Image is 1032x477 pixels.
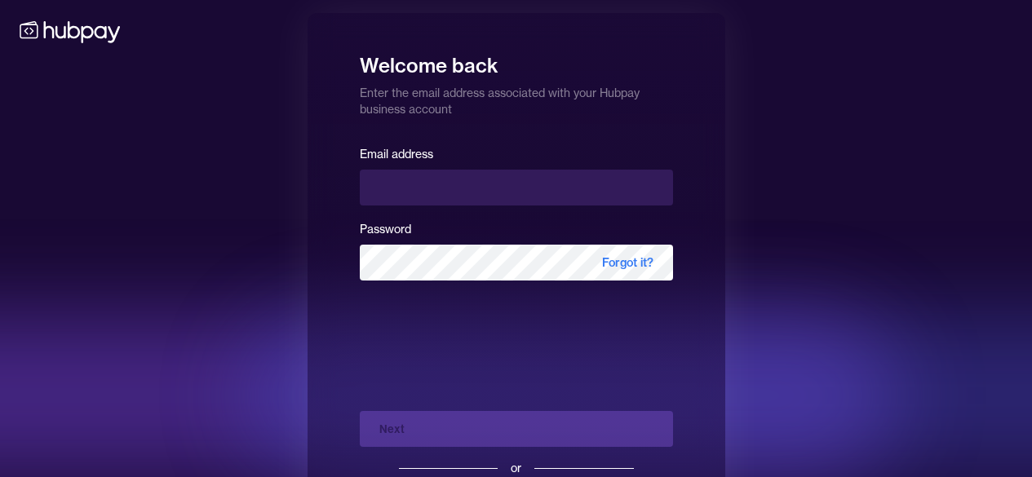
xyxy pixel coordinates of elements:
[360,222,411,236] label: Password
[360,78,673,117] p: Enter the email address associated with your Hubpay business account
[582,245,673,280] span: Forgot it?
[511,460,521,476] div: or
[360,42,673,78] h1: Welcome back
[360,147,433,161] label: Email address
